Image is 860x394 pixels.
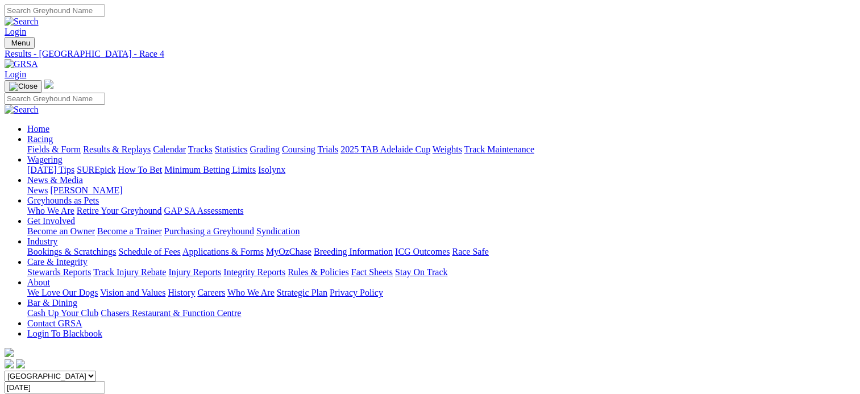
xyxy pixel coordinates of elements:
div: Care & Integrity [27,267,855,277]
div: News & Media [27,185,855,196]
a: Racing [27,134,53,144]
a: Fact Sheets [351,267,393,277]
a: Get Involved [27,216,75,226]
a: MyOzChase [266,247,311,256]
a: Who We Are [27,206,74,215]
a: Stay On Track [395,267,447,277]
a: Integrity Reports [223,267,285,277]
img: logo-grsa-white.png [5,348,14,357]
a: Schedule of Fees [118,247,180,256]
a: We Love Our Dogs [27,288,98,297]
a: Tracks [188,144,213,154]
a: Login [5,69,26,79]
a: Weights [433,144,462,154]
a: Care & Integrity [27,257,88,267]
a: News [27,185,48,195]
a: Strategic Plan [277,288,327,297]
div: Bar & Dining [27,308,855,318]
a: 2025 TAB Adelaide Cup [340,144,430,154]
a: About [27,277,50,287]
button: Toggle navigation [5,80,42,93]
a: Coursing [282,144,315,154]
a: Greyhounds as Pets [27,196,99,205]
div: About [27,288,855,298]
a: History [168,288,195,297]
a: Purchasing a Greyhound [164,226,254,236]
img: facebook.svg [5,359,14,368]
a: Login To Blackbook [27,329,102,338]
a: Fields & Form [27,144,81,154]
a: ICG Outcomes [395,247,450,256]
div: Get Involved [27,226,855,237]
a: Applications & Forms [182,247,264,256]
a: Bar & Dining [27,298,77,308]
img: GRSA [5,59,38,69]
img: Search [5,16,39,27]
a: Track Injury Rebate [93,267,166,277]
a: Breeding Information [314,247,393,256]
a: Chasers Restaurant & Function Centre [101,308,241,318]
a: Contact GRSA [27,318,82,328]
a: Vision and Values [100,288,165,297]
a: Results - [GEOGRAPHIC_DATA] - Race 4 [5,49,855,59]
button: Toggle navigation [5,37,35,49]
a: Grading [250,144,280,154]
a: Retire Your Greyhound [77,206,162,215]
a: Minimum Betting Limits [164,165,256,175]
a: GAP SA Assessments [164,206,244,215]
div: Greyhounds as Pets [27,206,855,216]
input: Select date [5,381,105,393]
a: Careers [197,288,225,297]
a: Stewards Reports [27,267,91,277]
a: Privacy Policy [330,288,383,297]
a: Isolynx [258,165,285,175]
div: Industry [27,247,855,257]
a: [DATE] Tips [27,165,74,175]
img: logo-grsa-white.png [44,80,53,89]
a: Trials [317,144,338,154]
a: [PERSON_NAME] [50,185,122,195]
input: Search [5,93,105,105]
a: Who We Are [227,288,275,297]
div: Racing [27,144,855,155]
a: Race Safe [452,247,488,256]
img: twitter.svg [16,359,25,368]
a: Results & Replays [83,144,151,154]
span: Menu [11,39,30,47]
a: News & Media [27,175,83,185]
img: Close [9,82,38,91]
a: Become a Trainer [97,226,162,236]
a: Syndication [256,226,300,236]
input: Search [5,5,105,16]
a: Wagering [27,155,63,164]
a: Home [27,124,49,134]
a: Track Maintenance [464,144,534,154]
a: Cash Up Your Club [27,308,98,318]
a: Rules & Policies [288,267,349,277]
a: Become an Owner [27,226,95,236]
a: Bookings & Scratchings [27,247,116,256]
a: How To Bet [118,165,163,175]
a: Login [5,27,26,36]
a: Statistics [215,144,248,154]
a: Calendar [153,144,186,154]
a: Industry [27,237,57,246]
div: Wagering [27,165,855,175]
img: Search [5,105,39,115]
a: SUREpick [77,165,115,175]
a: Injury Reports [168,267,221,277]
